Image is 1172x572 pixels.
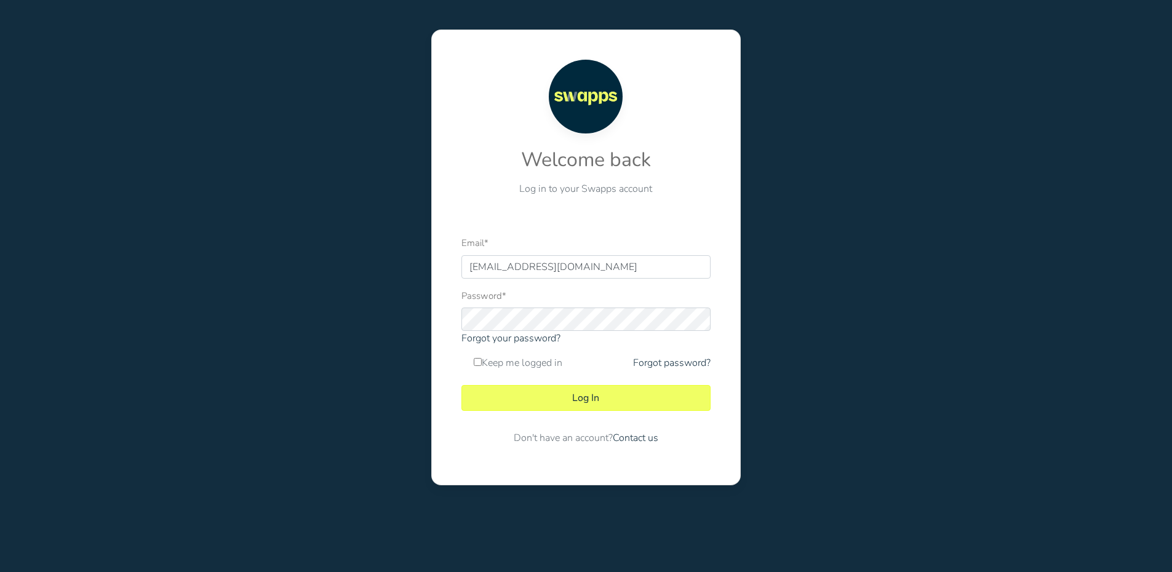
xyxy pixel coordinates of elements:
label: Password [461,289,506,303]
a: Contact us [613,431,658,445]
img: Swapps logo [549,60,623,133]
a: Forgot your password? [461,332,560,345]
label: Email [461,236,488,250]
p: Log in to your Swapps account [461,181,711,196]
label: Keep me logged in [474,356,562,370]
input: Keep me logged in [474,358,482,366]
h2: Welcome back [461,148,711,172]
a: Forgot password? [633,356,711,370]
input: Email address [461,255,711,279]
button: Log In [461,385,711,411]
p: Don't have an account? [461,431,711,445]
